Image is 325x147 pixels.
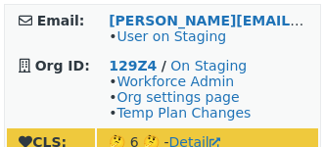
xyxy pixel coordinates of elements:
[35,58,90,73] strong: Org ID:
[116,89,239,105] a: Org settings page
[170,58,247,73] a: On Staging
[109,28,226,44] span: •
[37,13,85,28] strong: Email:
[162,58,166,73] strong: /
[109,58,157,73] a: 129Z4
[109,73,251,121] span: • • •
[116,73,234,89] a: Workforce Admin
[116,105,251,121] a: Temp Plan Changes
[116,28,226,44] a: User on Staging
